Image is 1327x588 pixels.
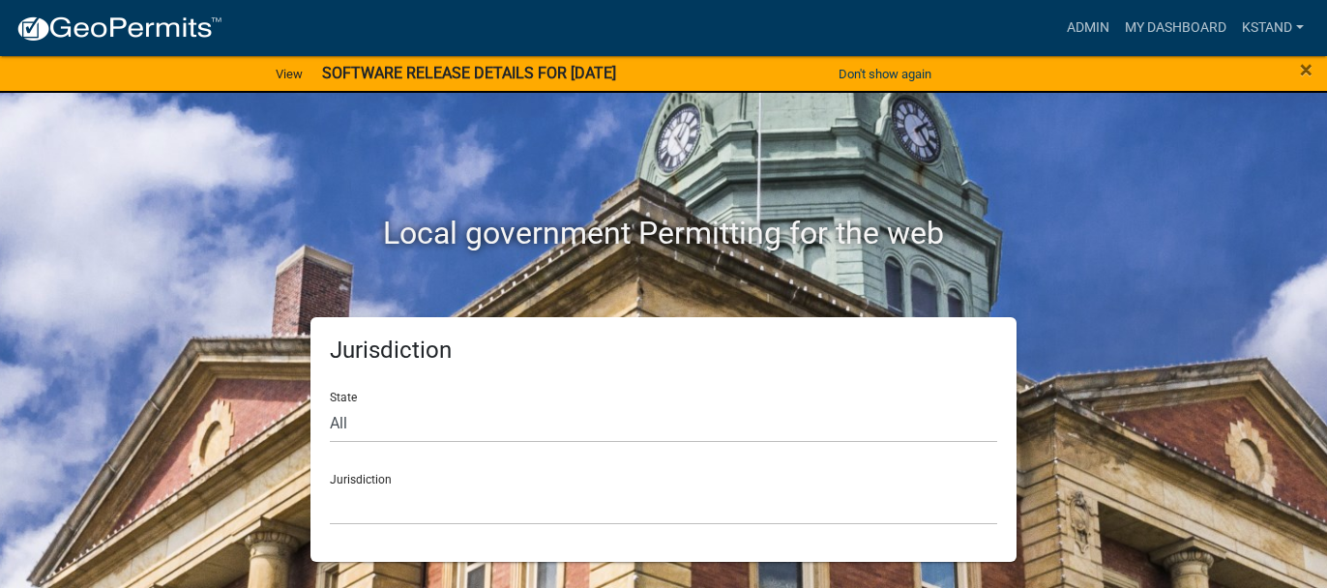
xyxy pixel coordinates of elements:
a: kstand [1234,10,1312,46]
span: × [1300,56,1312,83]
h2: Local government Permitting for the web [127,215,1200,251]
button: Don't show again [831,58,939,90]
button: Close [1300,58,1312,81]
a: View [268,58,310,90]
a: Admin [1059,10,1117,46]
h5: Jurisdiction [330,337,997,365]
a: My Dashboard [1117,10,1234,46]
strong: SOFTWARE RELEASE DETAILS FOR [DATE] [322,64,616,82]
